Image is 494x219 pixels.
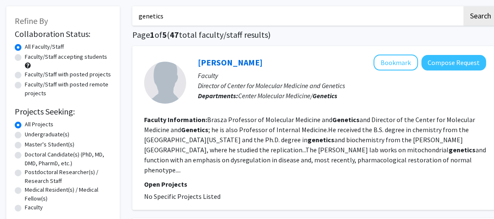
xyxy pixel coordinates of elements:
label: Faculty/Staff with posted projects [25,70,111,79]
p: Faculty [198,70,486,81]
h2: Collaboration Status: [15,29,111,39]
label: Undergraduate(s) [25,130,69,139]
span: Refine By [15,16,48,26]
b: Genetics [332,115,360,124]
b: Faculty Information: [144,115,207,124]
label: Faculty/Staff accepting students [25,52,107,61]
span: 5 [162,29,167,40]
p: Open Projects [144,179,486,189]
span: Center Molecular Medicine/ [238,91,337,100]
label: Master's Student(s) [25,140,74,149]
span: 47 [170,29,179,40]
p: Director of Center for Molecular Medicine and Genetics [198,81,486,91]
iframe: Chat [6,181,36,213]
input: Search Keywords [132,6,462,26]
h2: Projects Seeking: [15,107,111,117]
label: Faculty/Staff with posted remote projects [25,80,111,98]
b: Departments: [198,91,238,100]
b: genetics [307,136,334,144]
b: Genetics [313,91,337,100]
label: Medical Resident(s) / Medical Fellow(s) [25,185,111,203]
fg-read-more: Brasza Professor of Molecular Medicine and and Director of the Center for Molecular Medicine and ... [144,115,486,174]
button: Compose Request to Lawrence Grossman [421,55,486,70]
label: Postdoctoral Researcher(s) / Research Staff [25,168,111,185]
button: Add Lawrence Grossman to Bookmarks [373,55,418,70]
label: All Projects [25,120,53,129]
a: [PERSON_NAME] [198,57,263,68]
b: genetics [449,146,476,154]
label: Doctoral Candidate(s) (PhD, MD, DMD, PharmD, etc.) [25,150,111,168]
span: 1 [150,29,155,40]
label: All Faculty/Staff [25,42,64,51]
b: Genetics [181,125,208,134]
span: No Specific Projects Listed [144,192,221,201]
